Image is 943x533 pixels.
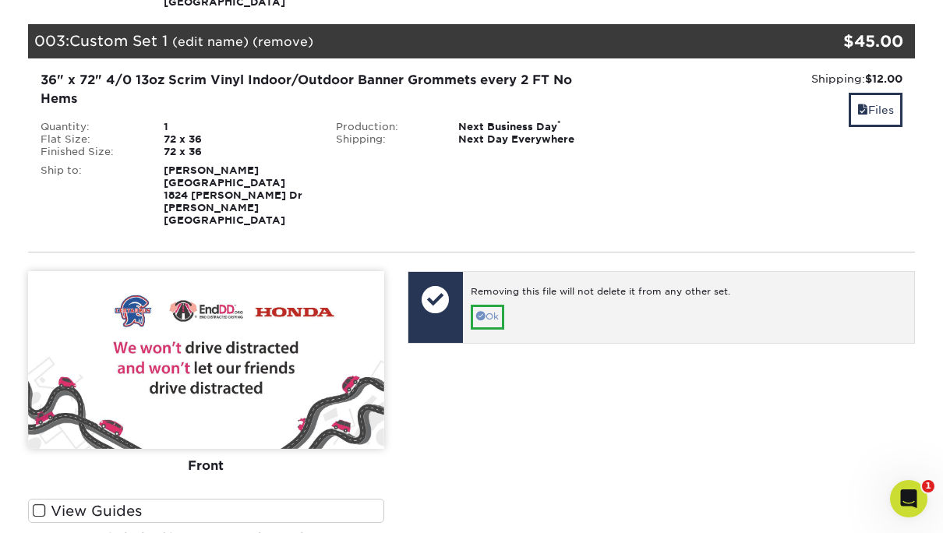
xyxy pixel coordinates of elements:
[29,121,152,133] div: Quantity:
[152,146,324,158] div: 72 x 36
[253,34,313,49] a: (remove)
[865,72,902,85] strong: $12.00
[471,285,906,305] div: Removing this file will not delete it from any other set.
[471,305,504,329] a: Ok
[767,30,903,53] div: $45.00
[172,34,249,49] a: (edit name)
[857,104,868,116] span: files
[152,133,324,146] div: 72 x 36
[29,164,152,227] div: Ship to:
[28,449,384,483] div: Front
[28,24,767,58] div: 003:
[890,480,927,517] iframe: Intercom live chat
[630,71,902,86] div: Shipping:
[324,133,447,146] div: Shipping:
[164,164,302,226] strong: [PERSON_NAME] [GEOGRAPHIC_DATA] 1824 [PERSON_NAME] Dr [PERSON_NAME][GEOGRAPHIC_DATA]
[69,32,168,49] span: Custom Set 1
[849,93,902,126] a: Files
[29,146,152,158] div: Finished Size:
[324,121,447,133] div: Production:
[922,480,934,492] span: 1
[28,499,384,523] label: View Guides
[152,121,324,133] div: 1
[447,133,619,146] div: Next Day Everywhere
[41,71,607,108] div: 36" x 72" 4/0 13oz Scrim Vinyl Indoor/Outdoor Banner Grommets every 2 FT No Hems
[29,133,152,146] div: Flat Size:
[447,121,619,133] div: Next Business Day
